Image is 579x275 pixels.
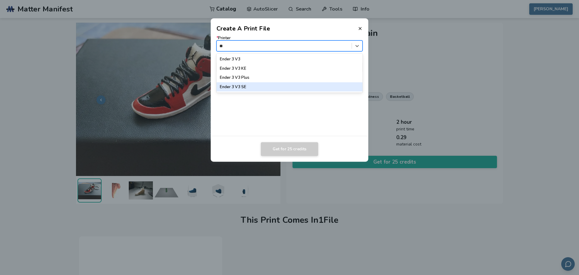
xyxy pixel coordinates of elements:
[217,55,363,64] div: Ender 3 V3
[217,73,363,82] div: Ender 3 V3 Plus
[217,36,363,51] label: Printer
[261,142,318,156] button: Get for 25 credits
[220,43,225,48] input: *PrinterEnder 3 V3Ender 3 V3 KEEnder 3 V3 PlusEnder 3 V3 SE
[217,82,363,91] div: Ender 3 V3 SE
[217,24,270,33] h2: Create A Print File
[217,64,363,73] div: Ender 3 V3 KE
